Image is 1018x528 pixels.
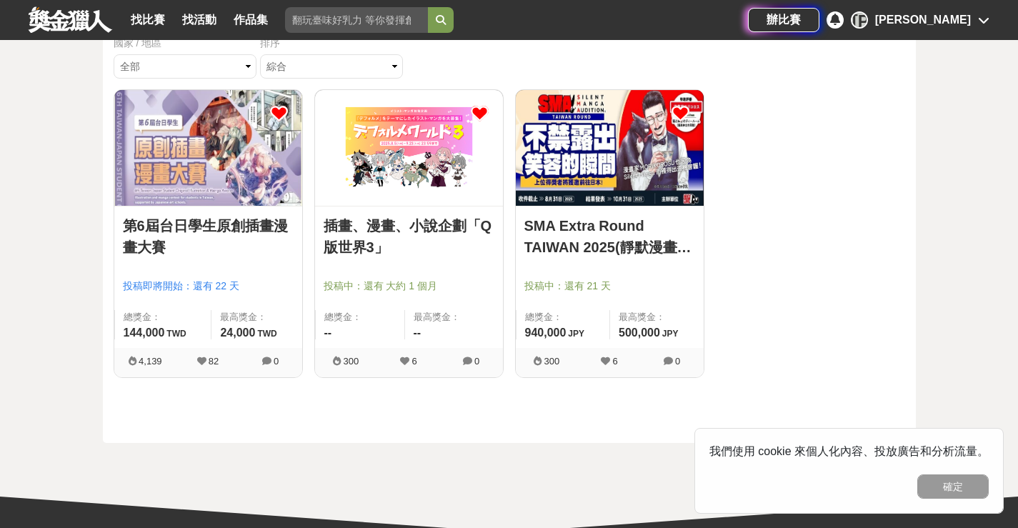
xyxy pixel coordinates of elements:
span: -- [414,327,421,339]
img: Cover Image [516,90,704,206]
span: 0 [274,356,279,367]
span: 6 [612,356,617,367]
a: 找比賽 [125,10,171,30]
a: 找活動 [176,10,222,30]
input: 翻玩臺味好乳力 等你發揮創意！ [285,7,428,33]
a: 第6屆台日學生原創插畫漫畫大賽 [123,215,294,258]
span: 300 [343,356,359,367]
span: 我們使用 cookie 來個人化內容、投放廣告和分析流量。 [709,445,989,457]
a: SMA Extra Round TAIWAN 2025(靜默漫畫世界大賽)台灣限定回合 [524,215,695,258]
span: 300 [544,356,559,367]
span: TWD [166,329,186,339]
span: 0 [474,356,479,367]
span: 24,000 [220,327,255,339]
span: 投稿中：還有 21 天 [524,279,695,294]
span: 總獎金： [124,310,203,324]
a: 插畫、漫畫、小說企劃「Q版世界3」 [324,215,494,258]
div: [PERSON_NAME] [875,11,971,29]
span: 總獎金： [324,310,396,324]
span: 82 [209,356,219,367]
span: 4,139 [139,356,162,367]
span: 500,000 [619,327,660,339]
span: 總獎金： [525,310,602,324]
button: 確定 [917,474,989,499]
div: [PERSON_NAME] [851,11,868,29]
span: 最高獎金： [220,310,293,324]
span: TWD [257,329,276,339]
a: 辦比賽 [748,8,819,32]
span: 0 [675,356,680,367]
a: 作品集 [228,10,274,30]
span: JPY [568,329,584,339]
span: 投稿中：還有 大約 1 個月 [324,279,494,294]
span: JPY [662,329,679,339]
img: Cover Image [114,90,302,206]
img: Cover Image [315,90,503,206]
span: -- [324,327,332,339]
span: 144,000 [124,327,165,339]
span: 最高獎金： [619,310,695,324]
span: 投稿即將開始：還有 22 天 [123,279,294,294]
span: 最高獎金： [414,310,494,324]
span: 6 [411,356,416,367]
div: 國家 / 地區 [114,36,260,51]
span: 940,000 [525,327,567,339]
div: 排序 [260,36,406,51]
